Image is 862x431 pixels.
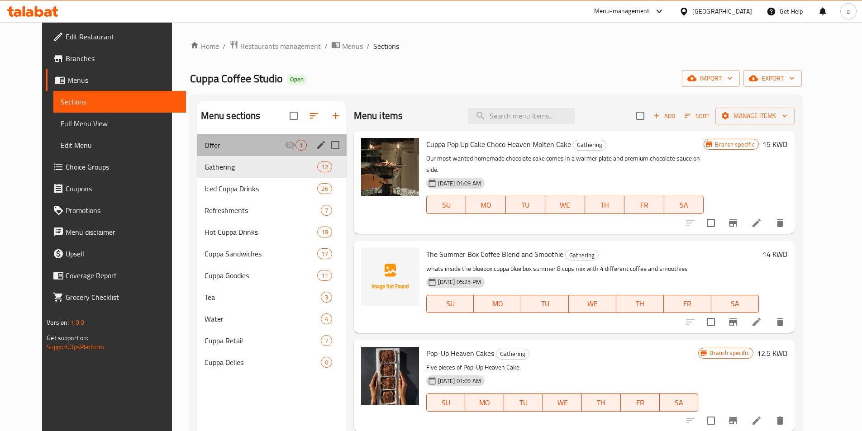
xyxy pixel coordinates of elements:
[321,315,332,323] span: 4
[469,396,500,409] span: MO
[61,140,179,151] span: Edit Menu
[53,134,186,156] a: Edit Menu
[426,247,563,261] span: The Summer Box Coffee Blend and Smoothie
[664,196,704,214] button: SA
[701,411,720,430] span: Select to update
[757,347,787,360] h6: 12.5 KWD
[190,68,283,89] span: Cuppa Coffee Studio
[318,271,331,280] span: 11
[565,250,599,260] div: Gathering
[769,311,791,333] button: delete
[66,248,179,259] span: Upsell
[361,347,419,405] img: Pop-Up Heaven Cakes
[685,111,710,121] span: Sort
[197,243,347,265] div: Cuppa Sandwiches17
[715,297,755,310] span: SA
[197,156,347,178] div: Gathering12
[426,196,466,214] button: SU
[47,332,88,344] span: Get support on:
[722,311,744,333] button: Branch-specific-item
[321,358,332,367] span: 0
[317,270,332,281] div: items
[66,161,179,172] span: Choice Groups
[71,317,85,328] span: 1.0.0
[197,131,347,377] nav: Menu sections
[197,330,347,351] div: Cuppa Retail7
[510,199,542,212] span: TU
[321,335,332,346] div: items
[743,70,802,87] button: export
[547,396,578,409] span: WE
[751,317,762,327] a: Edit menu item
[205,357,321,368] div: Cuppa Delies
[324,41,328,52] li: /
[667,297,708,310] span: FR
[426,153,704,175] p: Our most wanted homemade chocolate cake comes in a warmer plate and premium chocolate sauce on side.
[66,183,179,194] span: Coupons
[317,227,332,237] div: items
[545,196,585,214] button: WE
[342,41,363,52] span: Menus
[286,76,307,83] span: Open
[434,377,485,385] span: [DATE] 01:09 AM
[46,199,186,221] a: Promotions
[46,243,186,265] a: Upsell
[205,313,321,324] span: Water
[205,292,321,303] div: Tea
[631,106,650,125] span: Select section
[197,221,347,243] div: Hot Cuppa Drinks18
[205,227,318,237] span: Hot Cuppa Drinks
[426,393,466,412] button: SU
[46,221,186,243] a: Menu disclaimer
[66,53,179,64] span: Branches
[53,113,186,134] a: Full Menu View
[751,73,795,84] span: export
[474,295,521,313] button: MO
[589,199,621,212] span: TH
[201,109,261,123] h2: Menu sections
[525,297,565,310] span: TU
[317,183,332,194] div: items
[715,108,795,124] button: Manage items
[650,109,679,123] button: Add
[205,183,318,194] span: Iced Cuppa Drinks
[506,196,546,214] button: TU
[197,199,347,221] div: Refreshments7
[325,105,347,127] button: Add section
[205,270,318,281] span: Cuppa Goodies
[569,295,616,313] button: WE
[361,248,419,306] img: The Summer Box Coffee Blend and Smoothie
[373,41,399,52] span: Sections
[205,248,318,259] div: Cuppa Sandwiches
[318,185,331,193] span: 26
[46,286,186,308] a: Grocery Checklist
[321,292,332,303] div: items
[762,138,787,151] h6: 15 KWD
[190,41,219,52] a: Home
[205,161,318,172] span: Gathering
[628,199,661,212] span: FR
[679,109,715,123] span: Sort items
[689,73,733,84] span: import
[701,213,720,232] span: Select to update
[711,140,758,149] span: Branch specific
[66,227,179,237] span: Menu disclaimer
[477,297,518,310] span: MO
[361,138,419,196] img: Cuppa Pop Up Cake Choco Heaven Molten Cake
[692,6,752,16] div: [GEOGRAPHIC_DATA]
[367,41,370,52] li: /
[223,41,226,52] li: /
[354,109,403,123] h2: Menu items
[624,396,656,409] span: FR
[650,109,679,123] span: Add item
[751,415,762,426] a: Edit menu item
[205,140,285,151] span: Offer
[321,357,332,368] div: items
[769,212,791,234] button: delete
[426,137,571,151] span: Cuppa Pop Up Cake Choco Heaven Molten Cake
[197,308,347,330] div: Water4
